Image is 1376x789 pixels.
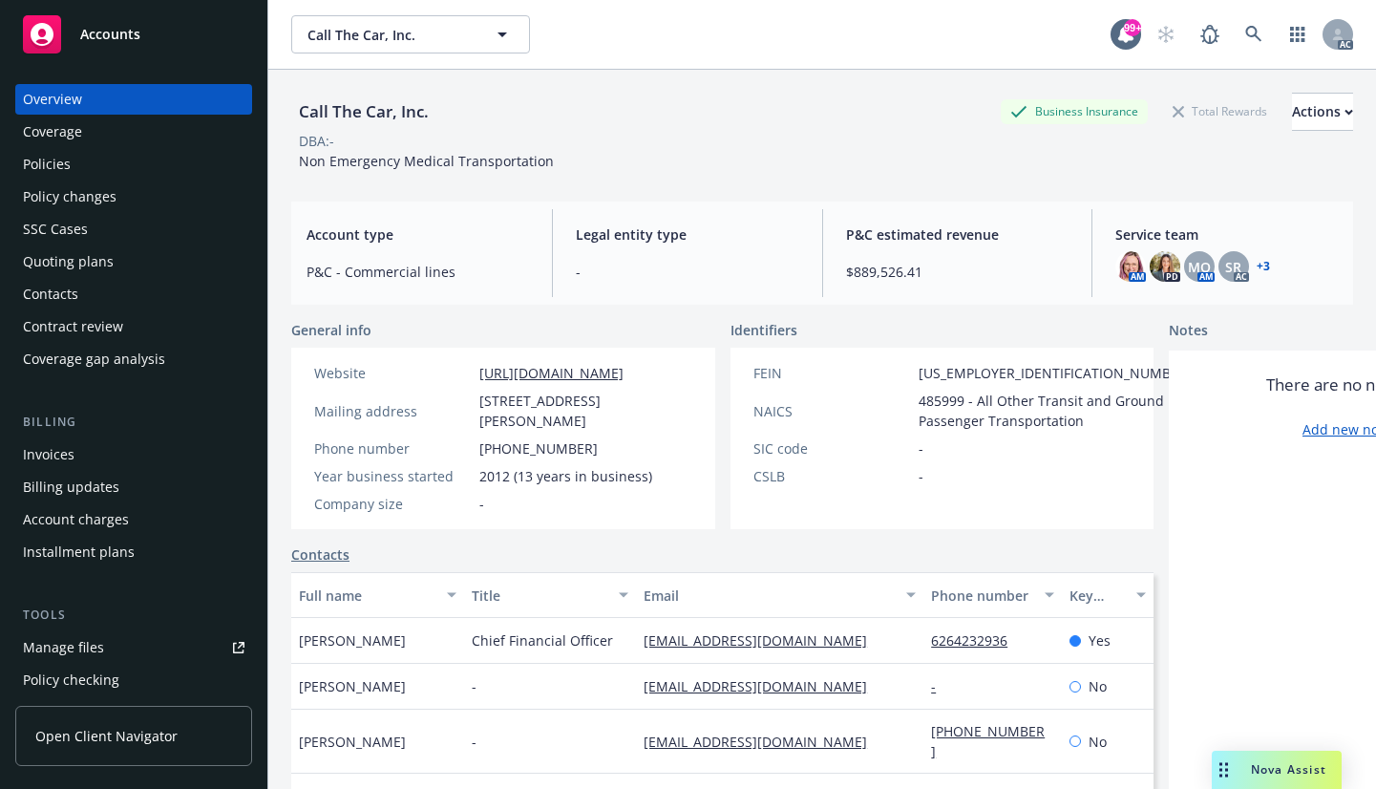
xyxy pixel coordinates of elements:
div: Contract review [23,311,123,342]
a: Billing updates [15,472,252,502]
a: 6264232936 [931,631,1023,650]
span: $889,526.41 [846,262,1069,282]
button: Full name [291,572,464,618]
img: photo [1150,251,1180,282]
a: Quoting plans [15,246,252,277]
button: Phone number [923,572,1061,618]
div: Coverage gap analysis [23,344,165,374]
div: 99+ [1124,19,1141,36]
a: Invoices [15,439,252,470]
a: Contract review [15,311,252,342]
a: [EMAIL_ADDRESS][DOMAIN_NAME] [644,631,882,650]
a: Policy changes [15,181,252,212]
a: [PHONE_NUMBER] [931,722,1045,760]
a: Report a Bug [1191,15,1229,53]
div: Policies [23,149,71,180]
a: Search [1235,15,1273,53]
span: Nova Assist [1251,761,1326,778]
a: Coverage gap analysis [15,344,252,374]
span: - [472,732,476,752]
div: Full name [299,586,435,606]
div: Phone number [314,438,472,458]
div: Tools [15,606,252,625]
div: Invoices [23,439,74,470]
span: Yes [1089,630,1111,650]
a: Contacts [15,279,252,309]
a: Policy checking [15,665,252,695]
a: Accounts [15,8,252,61]
div: Billing [15,413,252,432]
div: NAICS [753,401,911,421]
span: Accounts [80,27,140,42]
span: [PHONE_NUMBER] [479,438,598,458]
button: Actions [1292,93,1353,131]
button: Call The Car, Inc. [291,15,530,53]
div: Total Rewards [1163,99,1277,123]
div: Mailing address [314,401,472,421]
div: Title [472,586,608,606]
span: General info [291,320,371,340]
div: FEIN [753,363,911,383]
a: SSC Cases [15,214,252,245]
div: Key contact [1069,586,1125,606]
a: Contacts [291,544,349,565]
span: [PERSON_NAME] [299,676,406,696]
div: Policy changes [23,181,116,212]
img: photo [1115,251,1146,282]
span: P&C - Commercial lines [307,262,529,282]
div: Actions [1292,94,1353,130]
div: CSLB [753,466,911,486]
a: Start snowing [1147,15,1185,53]
a: +3 [1257,261,1270,272]
div: Company size [314,494,472,514]
button: Email [636,572,923,618]
a: Overview [15,84,252,115]
a: Coverage [15,117,252,147]
span: Call The Car, Inc. [307,25,473,45]
span: 485999 - All Other Transit and Ground Passenger Transportation [919,391,1192,431]
span: Service team [1115,224,1338,245]
span: Account type [307,224,529,245]
button: Nova Assist [1212,751,1342,789]
div: SIC code [753,438,911,458]
span: [PERSON_NAME] [299,732,406,752]
div: Manage files [23,632,104,663]
span: [STREET_ADDRESS][PERSON_NAME] [479,391,692,431]
a: [URL][DOMAIN_NAME] [479,364,624,382]
span: Chief Financial Officer [472,630,613,650]
span: Open Client Navigator [35,726,178,746]
div: Business Insurance [1001,99,1148,123]
span: Non Emergency Medical Transportation [299,152,554,170]
button: Title [464,572,637,618]
a: Policies [15,149,252,180]
span: [US_EMPLOYER_IDENTIFICATION_NUMBER] [919,363,1192,383]
span: - [919,438,923,458]
div: Coverage [23,117,82,147]
div: Quoting plans [23,246,114,277]
div: Phone number [931,586,1032,606]
div: Installment plans [23,537,135,567]
a: Installment plans [15,537,252,567]
div: Policy checking [23,665,119,695]
a: Manage files [15,632,252,663]
span: MQ [1188,257,1211,277]
div: Drag to move [1212,751,1236,789]
div: SSC Cases [23,214,88,245]
span: [PERSON_NAME] [299,630,406,650]
span: - [472,676,476,696]
span: No [1089,732,1107,752]
span: - [576,262,798,282]
div: Contacts [23,279,78,309]
div: Website [314,363,472,383]
span: No [1089,676,1107,696]
span: - [919,466,923,486]
span: 2012 (13 years in business) [479,466,652,486]
span: Notes [1169,320,1208,343]
span: Legal entity type [576,224,798,245]
a: - [931,677,951,695]
div: Call The Car, Inc. [291,99,436,124]
a: Account charges [15,504,252,535]
div: Billing updates [23,472,119,502]
div: DBA: - [299,131,334,151]
span: - [479,494,484,514]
